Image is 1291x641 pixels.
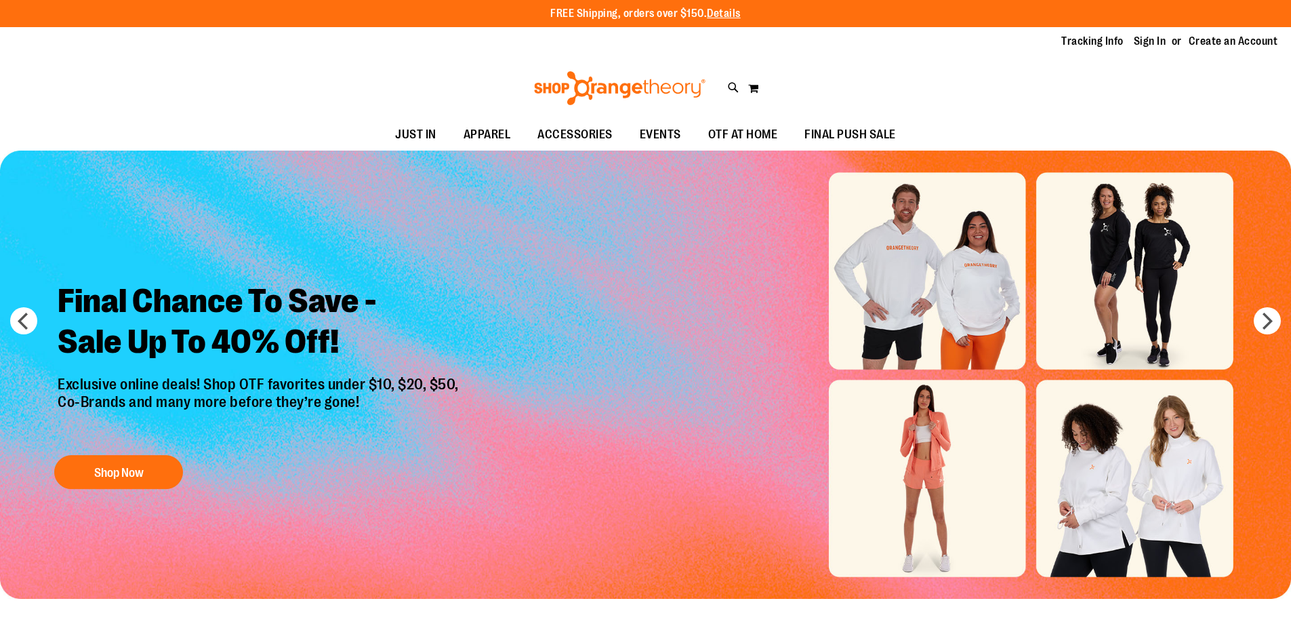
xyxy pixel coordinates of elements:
a: Tracking Info [1061,34,1124,49]
img: Shop Orangetheory [532,71,708,105]
span: ACCESSORIES [537,119,613,150]
button: Shop Now [54,455,183,489]
p: Exclusive online deals! Shop OTF favorites under $10, $20, $50, Co-Brands and many more before th... [47,376,472,442]
p: FREE Shipping, orders over $150. [550,6,741,22]
span: FINAL PUSH SALE [804,119,896,150]
span: OTF AT HOME [708,119,778,150]
span: JUST IN [395,119,436,150]
a: Create an Account [1189,34,1278,49]
span: EVENTS [640,119,681,150]
button: prev [10,307,37,334]
a: Details [707,7,741,20]
a: Final Chance To Save -Sale Up To 40% Off! Exclusive online deals! Shop OTF favorites under $10, $... [47,271,472,497]
button: next [1254,307,1281,334]
span: APPAREL [464,119,511,150]
h2: Final Chance To Save - Sale Up To 40% Off! [47,271,472,376]
a: Sign In [1134,34,1166,49]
